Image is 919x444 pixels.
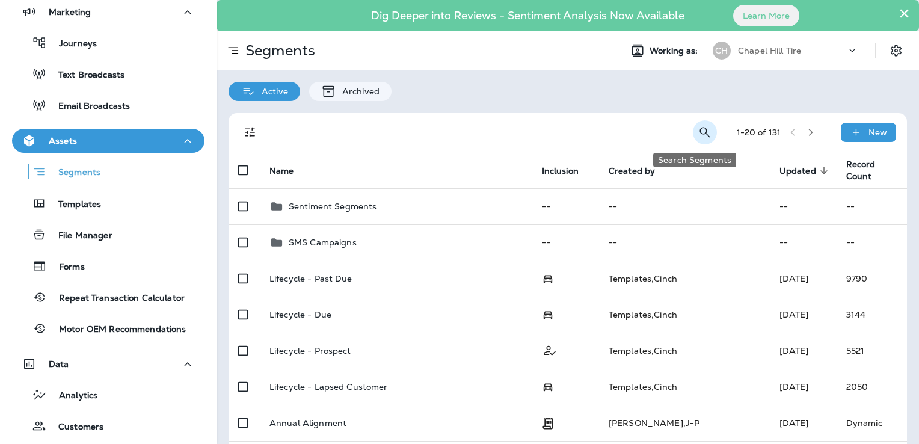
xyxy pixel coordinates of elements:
span: Updated [779,166,816,176]
button: Email Broadcasts [12,93,204,118]
button: Assets [12,129,204,153]
td: -- [599,224,770,261]
p: Lifecycle - Prospect [269,346,351,356]
p: Text Broadcasts [46,70,124,81]
span: Name [269,166,294,176]
div: Search Segments [653,153,736,167]
p: Data [49,359,69,369]
div: 1 - 20 of 131 [737,128,781,137]
span: Possession [542,309,554,319]
p: Email Broadcasts [46,101,130,113]
p: Active [256,87,288,96]
td: 9790 [837,261,907,297]
p: Repeat Transaction Calculator [47,293,185,304]
button: Repeat Transaction Calculator [12,285,204,310]
p: Annual Alignment [269,418,346,428]
td: Templates , Cinch [599,369,770,405]
button: Close [899,4,910,23]
button: Search Segments [693,120,717,144]
span: Possession [542,381,554,392]
button: Text Broadcasts [12,61,204,87]
span: Name [269,165,310,176]
button: Filters [238,120,262,144]
p: Assets [49,136,77,146]
span: Inclusion [542,165,594,176]
span: Working as: [650,46,701,56]
p: Motor OEM Recommendations [47,324,186,336]
td: Templates , Cinch [599,261,770,297]
p: Segments [46,167,100,179]
p: Sentiment Segments [289,202,377,211]
p: Lifecycle - Past Due [269,274,352,283]
p: Analytics [47,390,97,402]
button: Analytics [12,382,204,407]
button: Customers [12,413,204,439]
button: Learn More [733,5,799,26]
button: Journeys [12,30,204,55]
p: Forms [47,262,85,273]
p: SMS Campaigns [289,238,357,247]
button: Data [12,352,204,376]
td: Templates , Cinch [599,333,770,369]
p: Segments [241,42,315,60]
button: File Manager [12,222,204,247]
td: [DATE] [770,261,837,297]
span: Possession [542,273,554,283]
p: Templates [46,199,101,211]
p: Customers [46,422,103,433]
p: Marketing [49,7,91,17]
button: Templates [12,191,204,216]
p: Dig Deeper into Reviews - Sentiment Analysis Now Available [336,14,719,17]
td: [DATE] [770,333,837,369]
button: Forms [12,253,204,279]
p: Journeys [47,39,97,50]
span: Record Count [846,159,876,182]
td: -- [770,188,837,224]
span: Created by [609,165,671,176]
td: 2050 [837,369,907,405]
button: Settings [885,40,907,61]
span: Created by [609,166,655,176]
span: Transaction [542,417,554,428]
td: 3144 [837,297,907,333]
div: CH [713,42,731,60]
p: File Manager [46,230,112,242]
td: -- [532,224,599,261]
p: Archived [336,87,380,96]
td: [DATE] [770,369,837,405]
td: [DATE] [770,405,837,441]
span: Customer Only [542,344,558,355]
p: Chapel Hill Tire [738,46,801,55]
td: -- [599,188,770,224]
p: Lifecycle - Due [269,310,331,319]
button: Motor OEM Recommendations [12,316,204,341]
td: 5521 [837,333,907,369]
td: Templates , Cinch [599,297,770,333]
td: -- [532,188,599,224]
td: [DATE] [770,297,837,333]
span: Inclusion [542,166,579,176]
td: [PERSON_NAME] , J-P [599,405,770,441]
td: -- [837,188,907,224]
td: -- [837,224,907,261]
button: Segments [12,159,204,185]
td: Dynamic [837,405,907,441]
p: Lifecycle - Lapsed Customer [269,382,388,392]
p: New [868,128,887,137]
td: -- [770,224,837,261]
span: Updated [779,165,832,176]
